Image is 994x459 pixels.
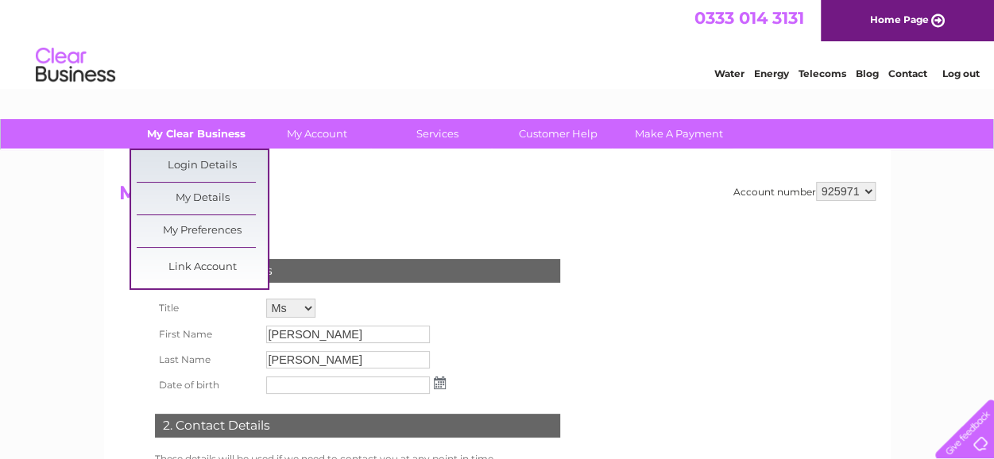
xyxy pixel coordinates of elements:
[151,372,262,398] th: Date of birth
[942,67,979,79] a: Log out
[694,8,804,28] a: 0333 014 3131
[137,215,268,247] a: My Preferences
[733,182,876,201] div: Account number
[35,41,116,90] img: logo.png
[130,119,261,148] a: My Clear Business
[155,414,560,438] div: 2. Contact Details
[137,150,268,182] a: Login Details
[151,295,262,322] th: Title
[119,182,876,212] h2: My Details
[493,119,624,148] a: Customer Help
[151,322,262,347] th: First Name
[137,183,268,214] a: My Details
[155,259,560,283] div: 1. Personal Details
[714,67,745,79] a: Water
[754,67,789,79] a: Energy
[799,67,846,79] a: Telecoms
[137,252,268,283] a: Link Account
[151,347,262,372] th: Last Name
[122,9,873,77] div: Clear Business is a trading name of Verastar Limited (registered in [GEOGRAPHIC_DATA] No. 3667643...
[434,376,446,389] img: ...
[613,119,745,148] a: Make A Payment
[888,67,927,79] a: Contact
[856,67,879,79] a: Blog
[372,119,503,148] a: Services
[251,119,382,148] a: My Account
